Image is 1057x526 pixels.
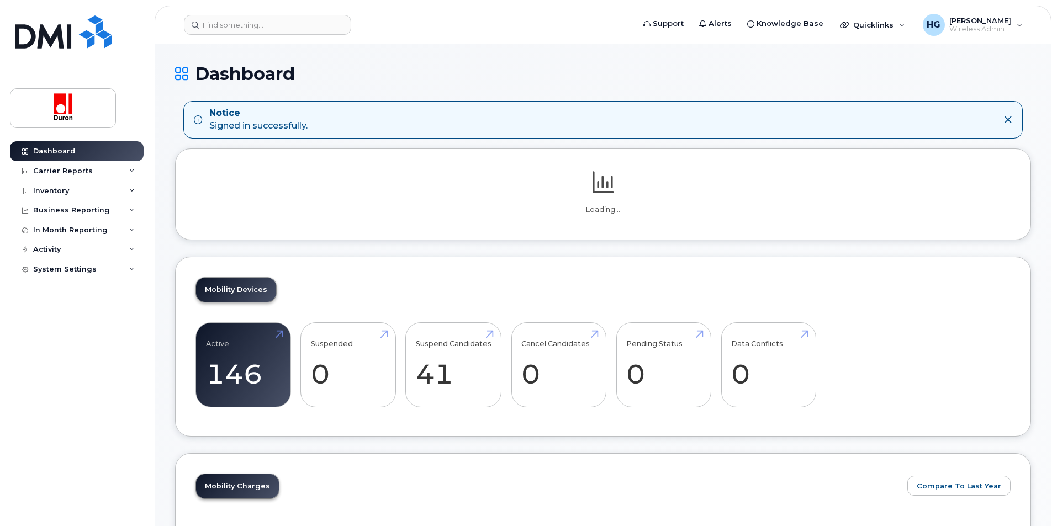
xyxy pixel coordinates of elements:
[175,64,1031,83] h1: Dashboard
[416,328,491,401] a: Suspend Candidates 41
[196,278,276,302] a: Mobility Devices
[206,328,281,401] a: Active 146
[195,205,1011,215] p: Loading...
[209,107,308,120] strong: Notice
[917,481,1001,491] span: Compare To Last Year
[311,328,385,401] a: Suspended 0
[626,328,701,401] a: Pending Status 0
[521,328,596,401] a: Cancel Candidates 0
[907,476,1011,496] button: Compare To Last Year
[196,474,279,498] a: Mobility Charges
[731,328,806,401] a: Data Conflicts 0
[209,107,308,132] div: Signed in successfully.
